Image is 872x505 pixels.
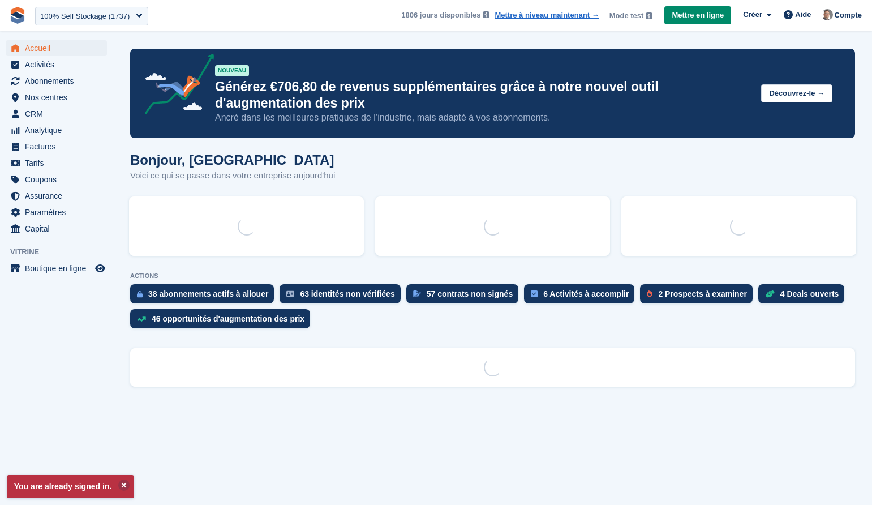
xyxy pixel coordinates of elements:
[130,152,335,168] h1: Bonjour, [GEOGRAPHIC_DATA]
[7,475,134,498] p: You are already signed in.
[10,246,113,258] span: Vitrine
[25,188,93,204] span: Assurance
[6,57,107,72] a: menu
[135,54,214,118] img: price-adjustments-announcement-icon-8257ccfd72463d97f412b2fc003d46551f7dbcb40ab6d574587a9cd5c0d94...
[25,73,93,89] span: Abonnements
[640,284,758,309] a: 2 Prospects à examiner
[215,65,249,76] div: NOUVEAU
[765,290,775,298] img: deal-1b604bf984904fb50ccaf53a9ad4b4a5d6e5aea283cecdc64d6e3604feb123c2.svg
[137,290,143,298] img: active_subscription_to_allocate_icon-d502201f5373d7db506a760aba3b589e785aa758c864c3986d89f69b8ff3...
[664,6,731,25] a: Mettre en ligne
[40,11,130,22] div: 100% Self Stockage (1737)
[25,122,93,138] span: Analytique
[646,12,652,19] img: icon-info-grey-7440780725fd019a000dd9b08b2336e03edf1995a4989e88bcd33f0948082b44.svg
[743,9,762,20] span: Créer
[25,155,93,171] span: Tarifs
[483,11,489,18] img: icon-info-grey-7440780725fd019a000dd9b08b2336e03edf1995a4989e88bcd33f0948082b44.svg
[6,106,107,122] a: menu
[401,10,480,21] span: 1806 jours disponibles
[406,284,524,309] a: 57 contrats non signés
[130,169,335,182] p: Voici ce qui se passe dans votre entreprise aujourd'hui
[780,289,839,298] div: 4 Deals ouverts
[609,10,644,22] span: Mode test
[6,139,107,155] a: menu
[795,9,811,20] span: Aide
[531,290,538,297] img: task-75834270c22a3079a89374b754ae025e5fb1db73e45f91037f5363f120a921f8.svg
[647,290,652,297] img: prospect-51fa495bee0391a8d652442698ab0144808aea92771e9ea1ae160a38d050c398.svg
[152,314,304,323] div: 46 opportunités d'augmentation des prix
[822,9,833,20] img: Sebastien Bonnier
[93,262,107,275] a: Boutique d'aperçu
[658,289,746,298] div: 2 Prospects à examiner
[524,284,640,309] a: 6 Activités à accomplir
[6,122,107,138] a: menu
[215,79,752,112] p: Générez €706,80 de revenus supplémentaires grâce à notre nouvel outil d'augmentation des prix
[6,221,107,237] a: menu
[25,221,93,237] span: Capital
[6,73,107,89] a: menu
[25,106,93,122] span: CRM
[6,89,107,105] a: menu
[25,172,93,187] span: Coupons
[413,290,421,297] img: contract_signature_icon-13c848040528278c33f63329250d36e43548de30e8caae1d1a13099fd9432cc5.svg
[130,272,855,280] p: ACTIONS
[148,289,268,298] div: 38 abonnements actifs à allouer
[543,289,629,298] div: 6 Activités à accomplir
[300,289,394,298] div: 63 identités non vérifiées
[6,188,107,204] a: menu
[761,84,832,103] button: Découvrez-le →
[9,7,26,24] img: stora-icon-8386f47178a22dfd0bd8f6a31ec36ba5ce8667c1dd55bd0f319d3a0aa187defe.svg
[215,112,752,124] p: Ancré dans les meilleures pratiques de l’industrie, mais adapté à vos abonnements.
[280,284,406,309] a: 63 identités non vérifiées
[495,10,599,21] a: Mettre à niveau maintenant →
[25,260,93,276] span: Boutique en ligne
[130,284,280,309] a: 38 abonnements actifs à allouer
[286,290,294,297] img: verify_identity-adf6edd0f0f0b5bbfe63781bf79b02c33cf7c696d77639b501bdc392416b5a36.svg
[137,316,146,322] img: price_increase_opportunities-93ffe204e8149a01c8c9dc8f82e8f89637d9d84a8eef4429ea346261dce0b2c0.svg
[25,57,93,72] span: Activités
[130,309,316,334] a: 46 opportunités d'augmentation des prix
[25,89,93,105] span: Nos centres
[25,204,93,220] span: Paramètres
[758,284,850,309] a: 4 Deals ouverts
[25,40,93,56] span: Accueil
[672,10,724,21] span: Mettre en ligne
[6,155,107,171] a: menu
[6,260,107,276] a: menu
[835,10,862,21] span: Compte
[427,289,513,298] div: 57 contrats non signés
[25,139,93,155] span: Factures
[6,40,107,56] a: menu
[6,204,107,220] a: menu
[6,172,107,187] a: menu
